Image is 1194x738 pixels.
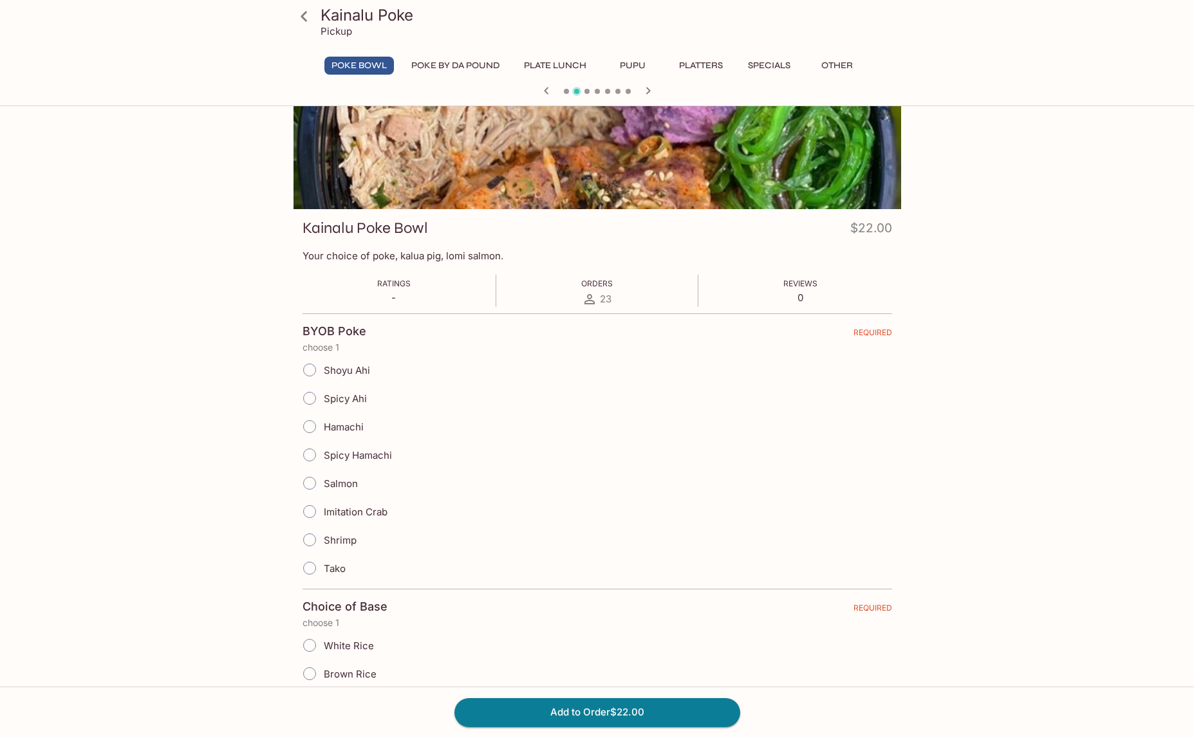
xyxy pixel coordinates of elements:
[783,291,817,304] p: 0
[600,293,611,305] span: 23
[303,250,892,262] p: Your choice of poke, kalua pig, lomi salmon.
[324,640,374,652] span: White Rice
[324,57,394,75] button: Poke Bowl
[321,25,352,37] p: Pickup
[324,534,357,546] span: Shrimp
[604,57,662,75] button: Pupu
[783,279,817,288] span: Reviews
[854,327,892,342] span: REQUIRED
[324,421,364,433] span: Hamachi
[324,668,377,680] span: Brown Rice
[324,364,370,376] span: Shoyu Ahi
[294,39,901,209] div: Kainalu Poke Bowl
[454,698,740,726] button: Add to Order$22.00
[808,57,866,75] button: Other
[303,218,428,238] h3: Kainalu Poke Bowl
[303,342,892,353] p: choose 1
[324,562,346,575] span: Tako
[850,218,892,243] h4: $22.00
[321,5,896,25] h3: Kainalu Poke
[404,57,507,75] button: Poke By Da Pound
[740,57,798,75] button: Specials
[854,603,892,618] span: REQUIRED
[324,506,387,518] span: Imitation Crab
[303,324,366,338] h4: BYOB Poke
[377,279,411,288] span: Ratings
[324,392,367,405] span: Spicy Ahi
[377,291,411,304] p: -
[303,618,892,628] p: choose 1
[517,57,593,75] button: Plate Lunch
[324,449,392,461] span: Spicy Hamachi
[581,279,613,288] span: Orders
[324,477,358,490] span: Salmon
[672,57,730,75] button: Platters
[303,600,387,614] h4: Choice of Base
